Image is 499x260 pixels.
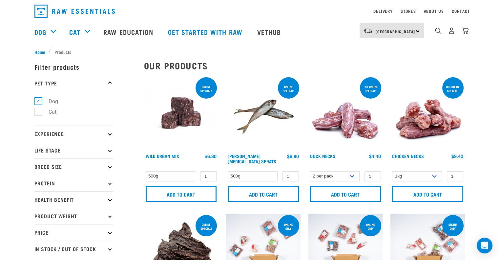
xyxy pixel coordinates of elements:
[308,76,383,151] img: Pile Of Duck Necks For Pets
[34,59,113,75] p: Filter products
[364,171,381,181] input: 1
[226,76,301,151] img: Jack Mackarel Sparts Raw Fish For Dogs
[144,60,465,71] h2: Our Products
[205,154,217,159] div: $6.80
[360,220,381,233] div: Online Only
[69,27,80,37] a: Cat
[34,48,45,55] span: Home
[34,48,49,55] a: Home
[451,154,463,159] div: $9.40
[228,155,276,162] a: [PERSON_NAME][MEDICAL_DATA] Sprats
[34,208,113,224] p: Product Weight
[278,220,299,233] div: Online Only
[442,82,464,96] div: 1kg online special!
[282,171,299,181] input: 1
[392,155,424,157] a: Chicken Necks
[310,186,381,202] input: Add to cart
[251,19,289,45] a: Vethub
[38,97,61,106] label: Dog
[228,186,299,202] input: Add to cart
[34,142,113,158] p: Life Stage
[442,220,464,233] div: Online Only
[196,220,217,233] div: ONLINE SPECIAL!
[424,10,444,12] a: About Us
[447,171,463,181] input: 1
[452,10,470,12] a: Contact
[29,2,470,20] nav: dropdown navigation
[34,75,113,91] p: Pet Type
[34,241,113,257] p: In Stock / Out Of Stock
[34,27,46,37] a: Dog
[401,10,416,12] a: Stores
[146,155,179,157] a: Wild Organ Mix
[373,10,392,12] a: Delivery
[364,28,372,34] img: van-moving.png
[360,82,381,96] div: 1kg online special!
[161,19,251,45] a: Get started with Raw
[448,27,455,34] img: user.png
[34,5,115,18] img: Raw Essentials Logo
[34,48,465,55] nav: breadcrumbs
[34,158,113,175] p: Breed Size
[462,27,468,34] img: home-icon@2x.png
[34,191,113,208] p: Health Benefit
[477,238,492,253] div: Open Intercom Messenger
[97,19,161,45] a: Raw Education
[278,82,299,96] div: ONLINE SPECIAL!
[34,126,113,142] p: Experience
[376,30,415,33] span: [GEOGRAPHIC_DATA]
[435,28,441,34] img: home-icon-1@2x.png
[287,154,299,159] div: $6.80
[369,154,381,159] div: $4.40
[196,82,217,96] div: ONLINE SPECIAL!
[390,76,465,151] img: Pile Of Chicken Necks For Pets
[34,175,113,191] p: Protein
[392,186,463,202] input: Add to cart
[144,76,218,151] img: Wild Organ Mix
[34,224,113,241] p: Price
[310,155,335,157] a: Duck Necks
[38,108,59,116] label: Cat
[146,186,217,202] input: Add to cart
[200,171,217,181] input: 1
